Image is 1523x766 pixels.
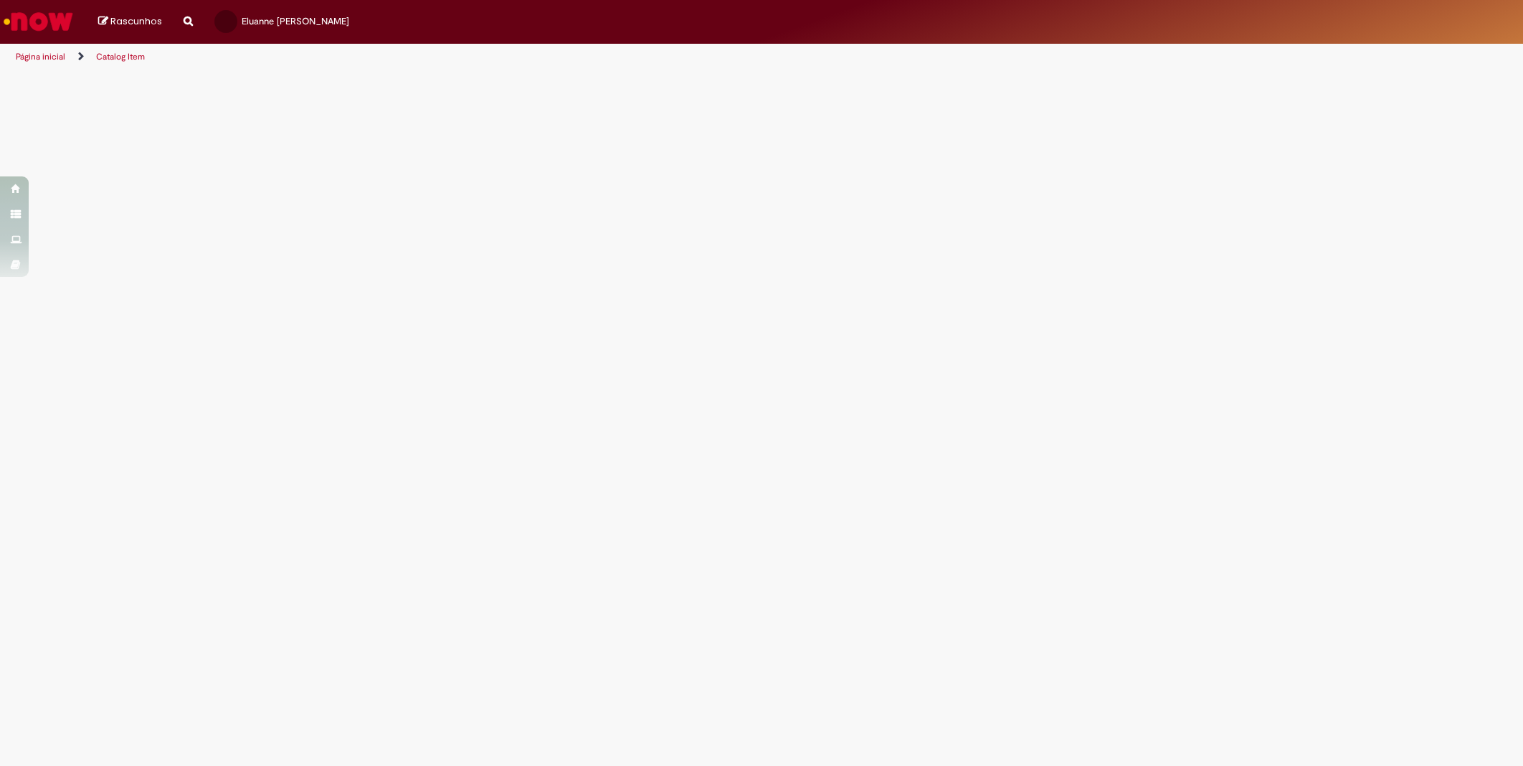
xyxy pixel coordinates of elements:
span: Rascunhos [110,14,162,28]
ul: Trilhas de página [11,44,1005,70]
a: Catalog Item [96,51,145,62]
a: Página inicial [16,51,65,62]
span: Eluanne [PERSON_NAME] [242,15,349,27]
a: Rascunhos [98,15,162,29]
img: ServiceNow [1,7,75,36]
